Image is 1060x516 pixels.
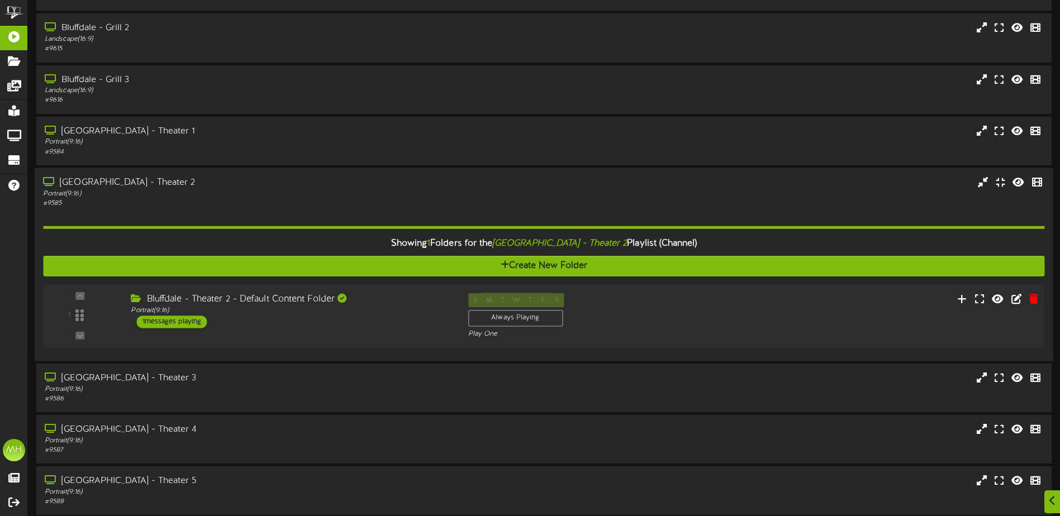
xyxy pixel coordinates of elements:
[45,385,451,394] div: Portrait ( 9:16 )
[45,436,451,446] div: Portrait ( 9:16 )
[45,394,451,404] div: # 9586
[45,475,451,488] div: [GEOGRAPHIC_DATA] - Theater 5
[43,176,450,189] div: [GEOGRAPHIC_DATA] - Theater 2
[45,497,451,507] div: # 9588
[43,198,450,208] div: # 9585
[131,305,451,315] div: Portrait ( 9:16 )
[45,44,451,54] div: # 9615
[45,125,451,138] div: [GEOGRAPHIC_DATA] - Theater 1
[45,423,451,436] div: [GEOGRAPHIC_DATA] - Theater 4
[45,137,451,147] div: Portrait ( 9:16 )
[43,256,1044,276] button: Create New Folder
[45,22,451,35] div: Bluffdale - Grill 2
[35,232,1053,256] div: Showing Folders for the Playlist (Channel)
[492,238,628,249] i: [GEOGRAPHIC_DATA] - Theater 2
[45,147,451,157] div: # 9584
[43,189,450,198] div: Portrait ( 9:16 )
[45,74,451,87] div: Bluffdale - Grill 3
[45,488,451,497] div: Portrait ( 9:16 )
[45,35,451,44] div: Landscape ( 16:9 )
[131,293,451,305] div: Bluffdale - Theater 2 - Default Content Folder
[468,329,704,338] div: Play One
[45,372,451,385] div: [GEOGRAPHIC_DATA] - Theater 3
[45,95,451,105] div: # 9616
[427,238,430,249] span: 1
[3,439,25,461] div: MH
[45,446,451,455] div: # 9587
[468,310,563,327] div: Always Playing
[45,86,451,95] div: Landscape ( 16:9 )
[137,316,207,328] div: 1 messages playing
